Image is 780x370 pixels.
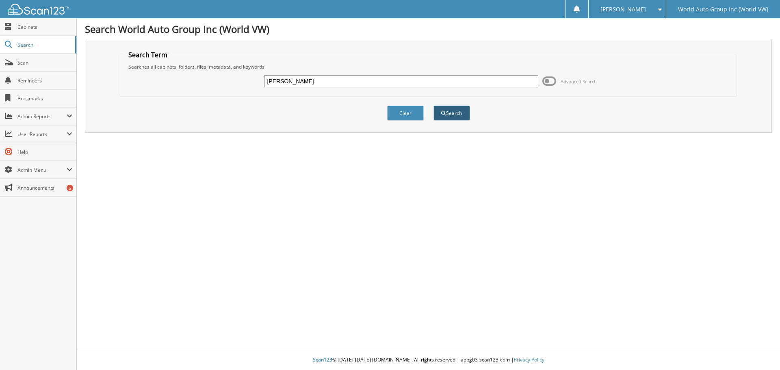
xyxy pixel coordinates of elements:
[561,78,597,84] span: Advanced Search
[17,59,72,66] span: Scan
[600,7,646,12] span: [PERSON_NAME]
[17,77,72,84] span: Reminders
[313,356,332,363] span: Scan123
[17,95,72,102] span: Bookmarks
[514,356,544,363] a: Privacy Policy
[678,7,768,12] span: World Auto Group Inc (World VW)
[17,131,67,138] span: User Reports
[17,41,71,48] span: Search
[124,50,171,59] legend: Search Term
[8,4,69,15] img: scan123-logo-white.svg
[387,106,424,121] button: Clear
[85,22,772,36] h1: Search World Auto Group Inc (World VW)
[17,24,72,30] span: Cabinets
[433,106,470,121] button: Search
[124,63,733,70] div: Searches all cabinets, folders, files, metadata, and keywords
[17,113,67,120] span: Admin Reports
[17,167,67,173] span: Admin Menu
[77,350,780,370] div: © [DATE]-[DATE] [DOMAIN_NAME]. All rights reserved | appg03-scan123-com |
[17,149,72,156] span: Help
[67,185,73,191] div: 5
[17,184,72,191] span: Announcements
